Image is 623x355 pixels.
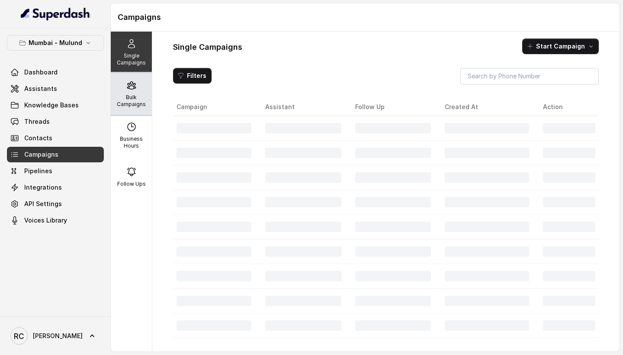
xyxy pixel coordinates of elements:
[460,68,599,84] input: Search by Phone Number
[114,94,148,108] p: Bulk Campaigns
[7,81,104,97] a: Assistants
[258,98,348,116] th: Assistant
[7,196,104,212] a: API Settings
[24,150,58,159] span: Campaigns
[536,98,599,116] th: Action
[7,324,104,348] a: [PERSON_NAME]
[7,180,104,195] a: Integrations
[114,52,148,66] p: Single Campaigns
[7,130,104,146] a: Contacts
[173,40,242,54] h1: Single Campaigns
[7,213,104,228] a: Voices Library
[7,163,104,179] a: Pipelines
[24,101,79,110] span: Knowledge Bases
[438,98,536,116] th: Created At
[7,114,104,129] a: Threads
[7,97,104,113] a: Knowledge Bases
[118,10,613,24] h1: Campaigns
[24,134,52,142] span: Contacts
[24,117,50,126] span: Threads
[21,7,90,21] img: light.svg
[348,98,438,116] th: Follow Up
[117,181,146,187] p: Follow Ups
[24,183,62,192] span: Integrations
[33,332,83,340] span: [PERSON_NAME]
[7,147,104,162] a: Campaigns
[173,68,212,84] button: Filters
[24,68,58,77] span: Dashboard
[24,84,57,93] span: Assistants
[114,136,148,149] p: Business Hours
[29,38,82,48] p: Mumbai - Mulund
[522,39,599,54] button: Start Campaign
[24,216,67,225] span: Voices Library
[7,35,104,51] button: Mumbai - Mulund
[14,332,24,341] text: RC
[7,65,104,80] a: Dashboard
[173,98,258,116] th: Campaign
[24,200,62,208] span: API Settings
[24,167,52,175] span: Pipelines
